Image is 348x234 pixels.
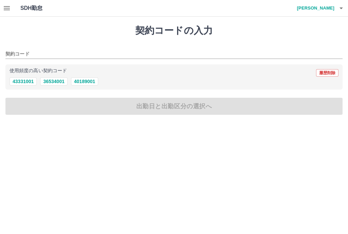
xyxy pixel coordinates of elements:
button: 43331001 [10,77,37,85]
button: 36534001 [40,77,67,85]
button: 履歴削除 [316,69,338,77]
p: 使用頻度の高い契約コード [10,68,67,73]
button: 40189001 [71,77,98,85]
h1: 契約コードの入力 [5,25,343,36]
